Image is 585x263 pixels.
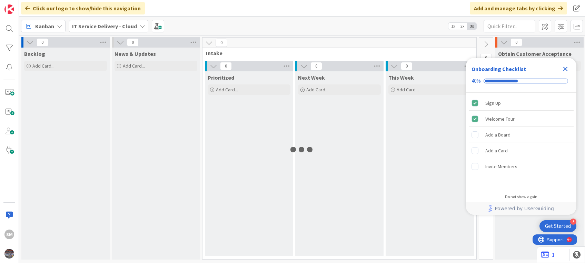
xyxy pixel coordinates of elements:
a: Powered by UserGuiding [469,202,573,215]
span: 0 [127,38,139,47]
div: Checklist items [466,93,576,190]
span: 0 [480,54,492,62]
span: 1x [448,23,458,30]
b: IT Service Delivery - Cloud [72,23,137,30]
div: Add a Card is incomplete. [469,143,574,158]
div: Welcome Tour is complete. [469,111,574,127]
div: Checklist Container [466,58,576,215]
span: Powered by UserGuiding [495,204,554,213]
span: 0 [401,62,413,70]
div: 3 [570,219,576,225]
div: Sign Up [485,99,501,107]
div: Onboarding Checklist [472,65,526,73]
span: Add Card... [32,63,54,69]
span: Next Week [298,74,325,81]
span: News & Updates [115,50,156,57]
span: Obtain Customer Acceptance [498,50,572,57]
img: avatar [4,249,14,259]
span: 2x [458,23,467,30]
span: Prioritized [208,74,234,81]
span: Backlog [24,50,45,57]
span: Add Card... [216,87,238,93]
div: 40% [472,78,481,84]
span: 0 [37,38,48,47]
div: Checklist progress: 40% [472,78,571,84]
div: Sign Up is complete. [469,95,574,111]
div: Close Checklist [560,63,571,74]
span: Kanban [35,22,54,30]
div: Add a Board [485,131,510,139]
div: Add a Card [485,146,508,155]
span: 0 [216,39,227,47]
div: Click our logo to show/hide this navigation [21,2,145,14]
span: Intake [206,50,468,57]
span: Add Card... [397,87,419,93]
div: Invite Members [485,162,517,171]
div: Welcome Tour [485,115,515,123]
input: Quick Filter... [484,20,535,32]
span: Support [14,1,31,9]
div: Footer [466,202,576,215]
span: 3x [467,23,476,30]
div: 9+ [35,3,38,8]
div: Add and manage tabs by clicking [470,2,567,14]
span: 0 [310,62,322,70]
span: 0 [220,62,232,70]
div: Do not show again [505,194,537,200]
a: 1 [541,251,555,259]
span: This Week [388,74,414,81]
img: Visit kanbanzone.com [4,4,14,14]
div: SM [4,230,14,239]
div: Invite Members is incomplete. [469,159,574,174]
div: Add a Board is incomplete. [469,127,574,142]
div: Open Get Started checklist, remaining modules: 3 [539,220,576,232]
span: 0 [510,38,522,47]
span: Add Card... [123,63,145,69]
span: Add Card... [306,87,328,93]
div: Get Started [545,223,571,230]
